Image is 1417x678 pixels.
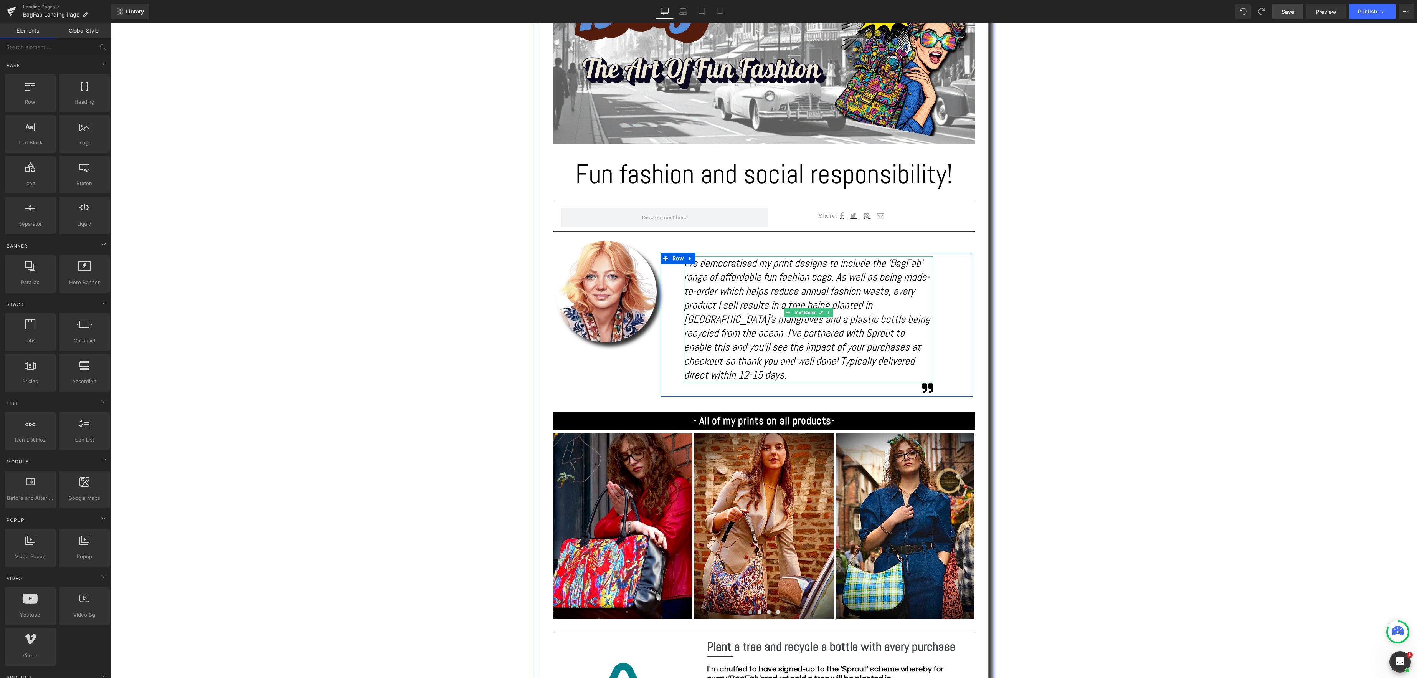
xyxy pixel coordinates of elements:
[6,516,25,524] span: Popup
[1306,4,1346,19] a: Preview
[7,652,53,660] span: Vimeo
[1349,4,1396,19] button: Publish
[61,494,107,502] span: Google Maps
[61,377,107,385] span: Accordion
[715,285,723,294] a: Expand / Collapse
[6,62,21,69] span: Base
[61,337,107,345] span: Carousel
[61,611,107,619] span: Video Bg
[61,552,107,561] span: Popup
[7,377,53,385] span: Pricing
[1316,8,1336,16] span: Preview
[23,4,111,10] a: Landing Pages
[7,494,53,502] span: Before and After Images
[1399,4,1414,19] button: More
[7,98,53,106] span: Row
[711,4,729,19] a: Mobile
[1407,652,1413,658] span: 1
[1278,628,1300,650] button: Open chatbox
[7,179,53,187] span: Icon
[7,611,53,619] span: Youtube
[23,12,79,18] span: BagFab Landing Page
[61,220,107,228] span: Liquid
[573,233,819,359] i: I've democratised my print designs to include the 'BagFab' range of affordable fun fashion bags. ...
[61,139,107,147] span: Image
[616,652,649,659] i: 'BagFab'
[61,278,107,286] span: Hero Banner
[674,4,692,19] a: Laptop
[126,8,144,15] span: Library
[1254,4,1269,19] button: Redo
[61,179,107,187] span: Button
[7,337,53,345] span: Tabs
[1391,652,1409,670] iframe: Intercom live chat
[61,436,107,444] span: Icon List
[657,188,726,198] p: Share:
[7,278,53,286] span: Parallax
[7,552,53,561] span: Video Popup
[560,230,575,241] span: Row
[1235,4,1251,19] button: Undo
[1282,8,1294,16] span: Save
[6,575,23,582] span: Video
[7,436,53,444] span: Icon List Hoz
[111,4,149,19] a: New Library
[596,616,845,631] b: Plant a tree and recycle a bottle with every purchase
[443,131,864,171] h1: Fun fashion and social responsibility!
[6,242,28,250] span: Banner
[681,285,707,294] span: Text Block
[1358,8,1377,15] span: Publish
[7,220,53,228] span: Separator
[7,139,53,147] span: Text Block
[656,4,674,19] a: Desktop
[56,23,111,38] a: Global Style
[6,400,19,407] span: List
[596,642,832,678] strong: I'm chuffed to have signed-up to the 'Sprout' scheme whereby for every product sold a tree will b...
[575,230,585,241] a: Expand / Collapse
[6,301,25,308] span: Stack
[61,98,107,106] span: Heading
[692,4,711,19] a: Tablet
[582,391,723,404] strong: - All of my prints on all products-
[6,458,30,465] span: Module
